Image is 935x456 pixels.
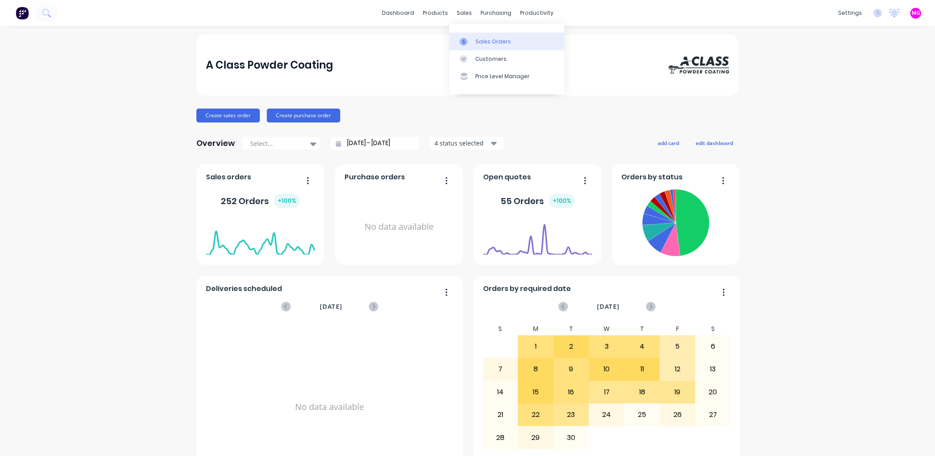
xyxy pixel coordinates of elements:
span: Open quotes [483,172,531,182]
button: Create sales order [196,109,260,122]
div: M [518,323,554,335]
div: 18 [625,381,660,403]
span: Orders by status [621,172,683,182]
div: 21 [483,404,518,426]
div: 55 Orders [501,194,575,208]
div: F [660,323,695,335]
span: [DATE] [597,302,620,311]
div: 16 [554,381,589,403]
div: 17 [589,381,624,403]
div: productivity [516,7,558,20]
div: 15 [518,381,553,403]
div: 6 [696,336,730,357]
a: dashboard [378,7,418,20]
div: 20 [696,381,730,403]
div: T [554,323,589,335]
button: add card [652,137,685,149]
a: Price Level Manager [449,68,564,85]
div: 25 [625,404,660,426]
div: 13 [696,358,730,380]
div: purchasing [476,7,516,20]
div: 1 [518,336,553,357]
div: 14 [483,381,518,403]
div: 2 [554,336,589,357]
div: 10 [589,358,624,380]
div: No data available [345,186,454,268]
div: sales [452,7,476,20]
div: 27 [696,404,730,426]
div: 29 [518,426,553,448]
div: Overview [196,135,235,152]
div: T [624,323,660,335]
div: 7 [483,358,518,380]
div: + 100 % [549,194,575,208]
div: 4 status selected [434,139,489,148]
div: Price Level Manager [475,73,530,80]
div: 24 [589,404,624,426]
div: 12 [660,358,695,380]
div: 8 [518,358,553,380]
div: 11 [625,358,660,380]
button: 4 status selected [430,137,504,150]
div: 3 [589,336,624,357]
div: 23 [554,404,589,426]
a: Customers [449,50,564,68]
div: 26 [660,404,695,426]
button: Create purchase order [267,109,340,122]
span: Sales orders [206,172,251,182]
div: 5 [660,336,695,357]
div: Sales Orders [475,38,511,46]
div: W [589,323,624,335]
img: Factory [16,7,29,20]
div: 22 [518,404,553,426]
div: S [483,323,518,335]
img: A Class Powder Coating [668,56,729,74]
div: 4 [625,336,660,357]
div: 30 [554,426,589,448]
span: Purchase orders [345,172,405,182]
div: products [418,7,452,20]
div: + 100 % [274,194,300,208]
div: Customers [475,55,507,63]
span: [DATE] [320,302,342,311]
div: S [695,323,731,335]
button: edit dashboard [690,137,739,149]
span: Orders by required date [483,284,571,294]
div: 19 [660,381,695,403]
span: MG [912,9,920,17]
div: settings [834,7,866,20]
div: 252 Orders [221,194,300,208]
div: 28 [483,426,518,448]
div: 9 [554,358,589,380]
a: Sales Orders [449,33,564,50]
div: A Class Powder Coating [206,56,333,74]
